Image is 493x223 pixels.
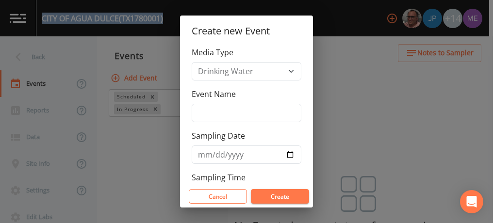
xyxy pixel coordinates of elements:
label: Sampling Date [192,130,245,142]
div: Open Intercom Messenger [460,190,483,213]
button: Create [251,189,309,204]
label: Media Type [192,47,233,58]
button: Cancel [189,189,247,204]
label: Event Name [192,88,236,100]
label: Sampling Time [192,172,246,183]
h2: Create new Event [180,16,313,47]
